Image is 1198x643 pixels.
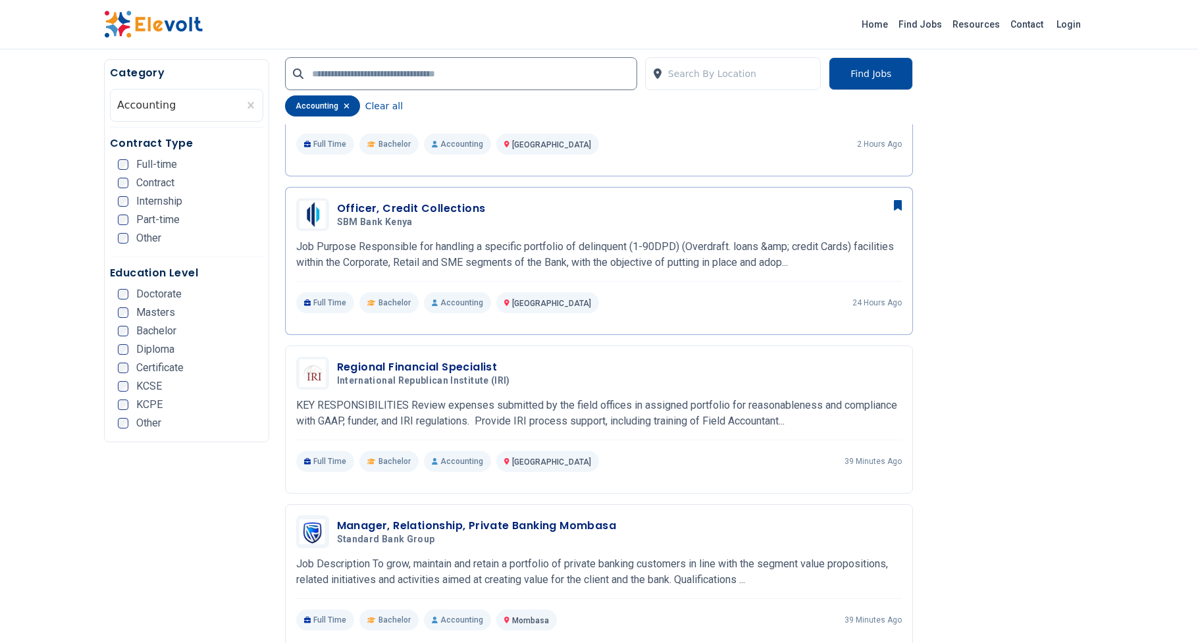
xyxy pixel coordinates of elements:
[337,534,435,546] span: Standard Bank Group
[852,297,902,308] p: 24 hours ago
[136,418,161,428] span: Other
[299,359,326,387] img: International Republican Institute (IRI)
[136,196,182,207] span: Internship
[118,159,128,170] input: Full-time
[104,11,203,38] img: Elevolt
[136,326,176,336] span: Bachelor
[378,615,411,625] span: Bachelor
[136,233,161,244] span: Other
[337,518,616,534] h3: Manager, Relationship, Private Banking Mombasa
[296,451,355,472] p: Full Time
[929,59,1094,454] iframe: Advertisement
[829,57,913,90] button: Find Jobs
[424,134,491,155] p: Accounting
[378,456,411,467] span: Bachelor
[136,215,180,225] span: Part-time
[118,289,128,299] input: Doctorate
[118,307,128,318] input: Masters
[296,292,355,313] p: Full Time
[856,14,893,35] a: Home
[118,399,128,410] input: KCPE
[118,178,128,188] input: Contract
[337,201,486,217] h3: Officer, Credit Collections
[337,217,413,228] span: SBM Bank Kenya
[296,398,902,429] p: KEY RESPONSIBILITIES Review expenses submitted by the field offices in assigned portfolio for rea...
[424,451,491,472] p: Accounting
[947,14,1005,35] a: Resources
[512,616,549,625] span: Mombasa
[136,159,177,170] span: Full-time
[136,307,175,318] span: Masters
[110,136,263,151] h5: Contract Type
[424,609,491,630] p: Accounting
[296,134,355,155] p: Full Time
[299,201,326,228] img: SBM Bank Kenya
[424,292,491,313] p: Accounting
[136,344,174,355] span: Diploma
[857,139,902,149] p: 2 hours ago
[118,363,128,373] input: Certificate
[1132,580,1198,643] iframe: Chat Widget
[299,519,326,544] img: Standard Bank Group
[512,140,591,149] span: [GEOGRAPHIC_DATA]
[136,178,174,188] span: Contract
[296,556,902,588] p: Job Description To grow, maintain and retain a portfolio of private banking customers in line wit...
[118,233,128,244] input: Other
[118,196,128,207] input: Internship
[110,65,263,81] h5: Category
[378,139,411,149] span: Bachelor
[296,609,355,630] p: Full Time
[845,615,902,625] p: 39 minutes ago
[512,299,591,308] span: [GEOGRAPHIC_DATA]
[285,95,360,116] div: accounting
[378,297,411,308] span: Bachelor
[337,359,515,375] h3: Regional Financial Specialist
[136,289,182,299] span: Doctorate
[365,95,403,116] button: Clear all
[512,457,591,467] span: [GEOGRAPHIC_DATA]
[1049,11,1089,38] a: Login
[136,381,162,392] span: KCSE
[296,357,902,472] a: International Republican Institute (IRI)Regional Financial SpecialistInternational Republican Ins...
[337,375,510,387] span: International Republican Institute (IRI)
[296,198,902,313] a: SBM Bank KenyaOfficer, Credit CollectionsSBM Bank KenyaJob Purpose Responsible for handling a spe...
[110,265,263,281] h5: Education Level
[845,456,902,467] p: 39 minutes ago
[118,418,128,428] input: Other
[118,215,128,225] input: Part-time
[296,515,902,630] a: Standard Bank GroupManager, Relationship, Private Banking MombasaStandard Bank GroupJob Descripti...
[118,381,128,392] input: KCSE
[118,344,128,355] input: Diploma
[1005,14,1049,35] a: Contact
[118,326,128,336] input: Bachelor
[296,239,902,270] p: Job Purpose Responsible for handling a specific portfolio of delinquent (1-90DPD) (Overdraft. loa...
[893,14,947,35] a: Find Jobs
[136,363,184,373] span: Certificate
[136,399,163,410] span: KCPE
